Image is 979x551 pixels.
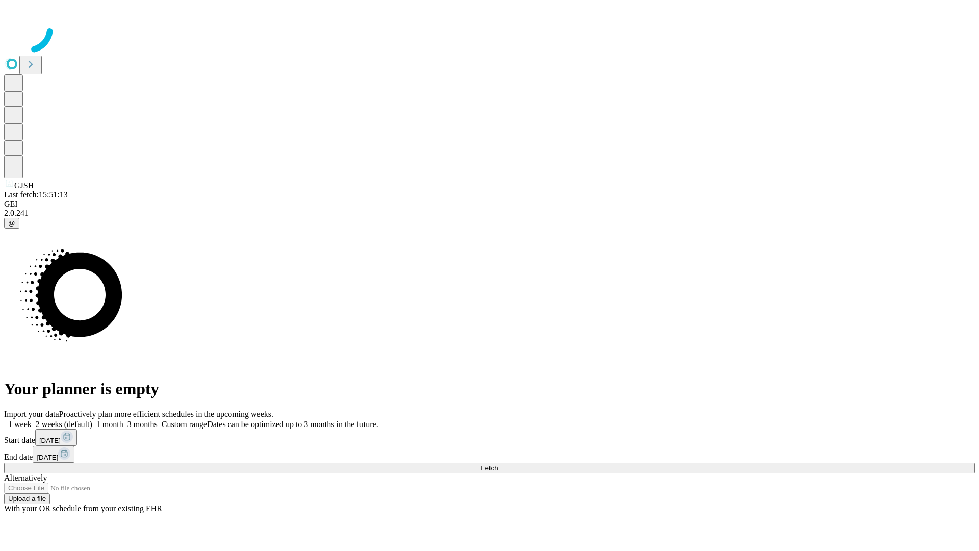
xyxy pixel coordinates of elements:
[4,504,162,513] span: With your OR schedule from your existing EHR
[37,454,58,461] span: [DATE]
[162,420,207,429] span: Custom range
[4,218,19,229] button: @
[39,437,61,444] span: [DATE]
[481,464,498,472] span: Fetch
[4,463,975,473] button: Fetch
[14,181,34,190] span: GJSH
[4,493,50,504] button: Upload a file
[127,420,158,429] span: 3 months
[96,420,123,429] span: 1 month
[35,429,77,446] button: [DATE]
[4,429,975,446] div: Start date
[207,420,378,429] span: Dates can be optimized up to 3 months in the future.
[33,446,74,463] button: [DATE]
[59,410,273,418] span: Proactively plan more efficient schedules in the upcoming weeks.
[4,199,975,209] div: GEI
[36,420,92,429] span: 2 weeks (default)
[8,219,15,227] span: @
[4,380,975,398] h1: Your planner is empty
[4,473,47,482] span: Alternatively
[4,209,975,218] div: 2.0.241
[8,420,32,429] span: 1 week
[4,410,59,418] span: Import your data
[4,190,68,199] span: Last fetch: 15:51:13
[4,446,975,463] div: End date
